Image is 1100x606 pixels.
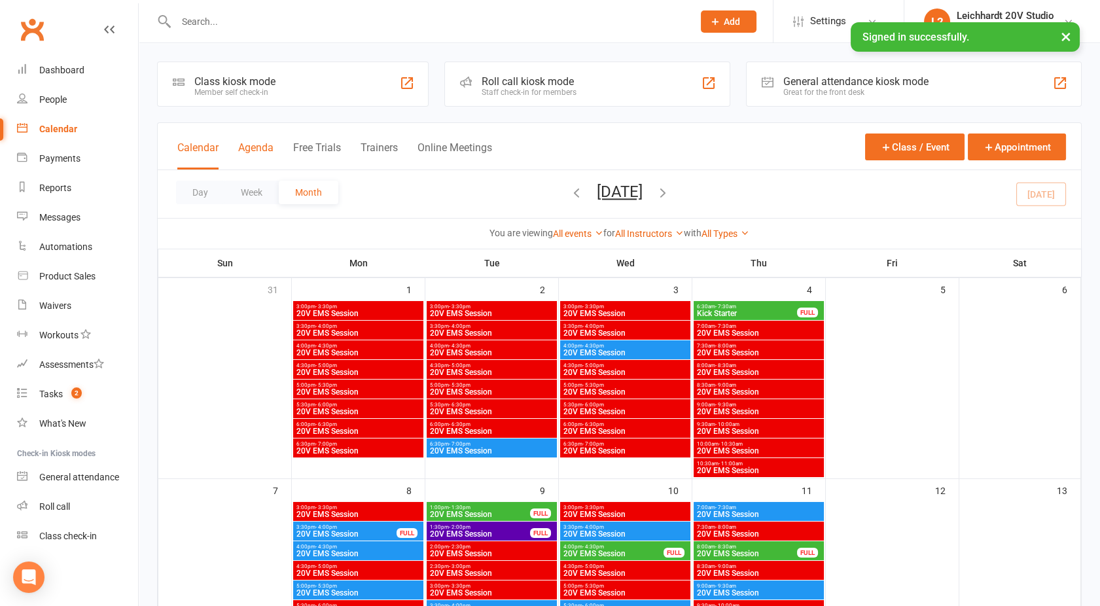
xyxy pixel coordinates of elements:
[582,505,604,510] span: - 3:30pm
[563,569,688,577] span: 20V EMS Session
[17,291,138,321] a: Waivers
[39,94,67,105] div: People
[563,363,688,368] span: 4:30pm
[563,304,688,310] span: 3:00pm
[696,524,821,530] span: 7:30am
[563,329,688,337] span: 20V EMS Session
[582,382,604,388] span: - 5:30pm
[582,304,604,310] span: - 3:30pm
[865,134,965,160] button: Class / Event
[563,310,688,317] span: 20V EMS Session
[696,530,821,538] span: 20V EMS Session
[296,583,421,589] span: 5:00pm
[597,183,643,201] button: [DATE]
[940,278,959,300] div: 5
[39,183,71,193] div: Reports
[715,563,736,569] span: - 9:00am
[296,569,421,577] span: 20V EMS Session
[429,408,554,416] span: 20V EMS Session
[176,181,224,204] button: Day
[449,544,470,550] span: - 2:30pm
[696,323,821,329] span: 7:00am
[429,421,554,427] span: 6:00pm
[279,181,338,204] button: Month
[563,589,688,597] span: 20V EMS Session
[449,323,470,329] span: - 4:00pm
[668,479,692,501] div: 10
[296,304,421,310] span: 3:00pm
[696,304,798,310] span: 6:30am
[429,363,554,368] span: 4:30pm
[296,544,421,550] span: 4:00pm
[1062,278,1080,300] div: 6
[315,343,337,349] span: - 4:30pm
[696,563,821,569] span: 8:30am
[563,402,688,408] span: 5:30pm
[449,441,470,447] span: - 7:00pm
[701,10,756,33] button: Add
[563,505,688,510] span: 3:00pm
[582,323,604,329] span: - 4:00pm
[696,441,821,447] span: 10:00am
[715,544,736,550] span: - 8:30am
[696,349,821,357] span: 20V EMS Session
[563,421,688,427] span: 6:00pm
[696,467,821,474] span: 20V EMS Session
[615,228,684,239] a: All Instructors
[39,271,96,281] div: Product Sales
[429,447,554,455] span: 20V EMS Session
[810,7,846,36] span: Settings
[315,583,337,589] span: - 5:30pm
[315,563,337,569] span: - 5:00pm
[296,447,421,455] span: 20V EMS Session
[273,479,291,501] div: 7
[296,441,421,447] span: 6:30pm
[429,524,531,530] span: 1:30pm
[296,421,421,427] span: 6:00pm
[449,363,470,368] span: - 5:00pm
[315,524,337,530] span: - 4:00pm
[429,550,554,558] span: 20V EMS Session
[194,75,275,88] div: Class kiosk mode
[563,441,688,447] span: 6:30pm
[563,524,688,530] span: 3:30pm
[449,304,470,310] span: - 3:30pm
[429,368,554,376] span: 20V EMS Session
[296,368,421,376] span: 20V EMS Session
[296,505,421,510] span: 3:00pm
[39,359,104,370] div: Assessments
[797,308,818,317] div: FULL
[315,421,337,427] span: - 6:30pm
[296,402,421,408] span: 5:30pm
[696,388,821,396] span: 20V EMS Session
[559,249,692,277] th: Wed
[696,447,821,455] span: 20V EMS Session
[17,56,138,85] a: Dashboard
[935,479,959,501] div: 12
[530,508,551,518] div: FULL
[715,323,736,329] span: - 7:30am
[296,310,421,317] span: 20V EMS Session
[582,583,604,589] span: - 5:30pm
[489,228,553,238] strong: You are viewing
[315,505,337,510] span: - 3:30pm
[563,408,688,416] span: 20V EMS Session
[158,249,292,277] th: Sun
[783,75,929,88] div: General attendance kiosk mode
[862,31,969,43] span: Signed in successfully.
[39,330,79,340] div: Workouts
[39,472,119,482] div: General attendance
[563,530,688,538] span: 20V EMS Session
[315,363,337,368] span: - 5:00pm
[715,343,736,349] span: - 8:00am
[449,583,470,589] span: - 3:30pm
[406,278,425,300] div: 1
[696,310,798,317] span: Kick Starter
[17,492,138,522] a: Roll call
[603,228,615,238] strong: for
[449,563,470,569] span: - 3:00pm
[296,524,397,530] span: 3:30pm
[715,382,736,388] span: - 9:00am
[724,16,740,27] span: Add
[696,505,821,510] span: 7:00am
